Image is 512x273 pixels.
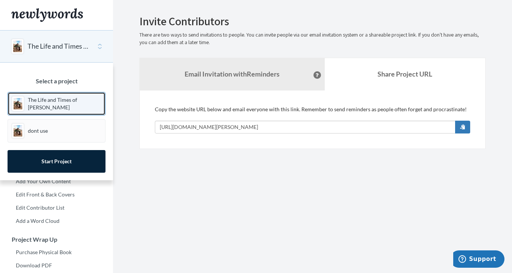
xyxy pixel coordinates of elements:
[8,92,105,115] a: The Life and Times of [PERSON_NAME]
[28,96,101,111] p: The Life and Times of [PERSON_NAME]
[185,70,280,78] strong: Email Invitation with Reminders
[139,15,486,28] h2: Invite Contributors
[28,41,89,51] button: The Life and Times of [PERSON_NAME]
[8,150,105,173] a: Start Project
[0,236,113,243] h3: Project Wrap Up
[11,8,83,22] img: Newlywords logo
[8,119,105,143] a: dont use
[8,78,105,84] h3: Select a project
[378,70,432,78] b: Share Project URL
[28,127,48,135] p: dont use
[453,250,504,269] iframe: Opens a widget where you can chat to one of our agents
[139,31,486,46] p: There are two ways to send invitations to people. You can invite people via our email invitation ...
[155,106,470,133] div: Copy the website URL below and email everyone with this link. Remember to send reminders as peopl...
